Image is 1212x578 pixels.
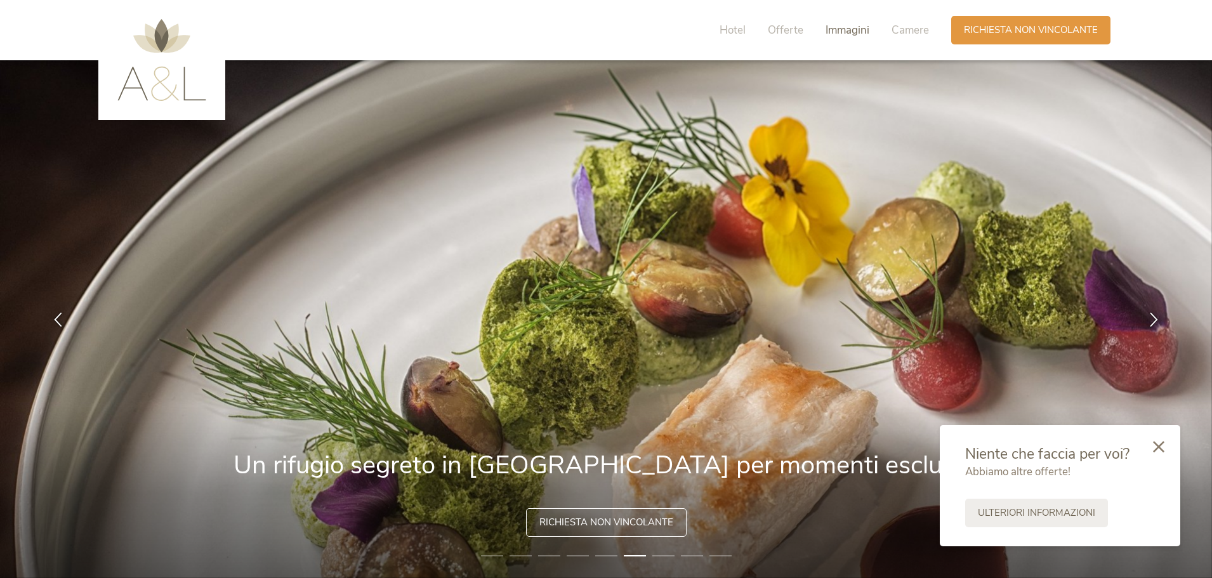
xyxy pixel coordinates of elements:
span: Richiesta non vincolante [964,23,1098,37]
span: Hotel [720,23,746,37]
span: Immagini [826,23,869,37]
span: Offerte [768,23,803,37]
img: AMONTI & LUNARIS Wellnessresort [117,19,206,101]
span: Abbiamo altre offerte! [965,464,1070,479]
span: Niente che faccia per voi? [965,444,1130,464]
span: Camere [892,23,929,37]
span: Ulteriori informazioni [978,506,1095,520]
a: Ulteriori informazioni [965,499,1108,527]
span: Richiesta non vincolante [539,516,673,529]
